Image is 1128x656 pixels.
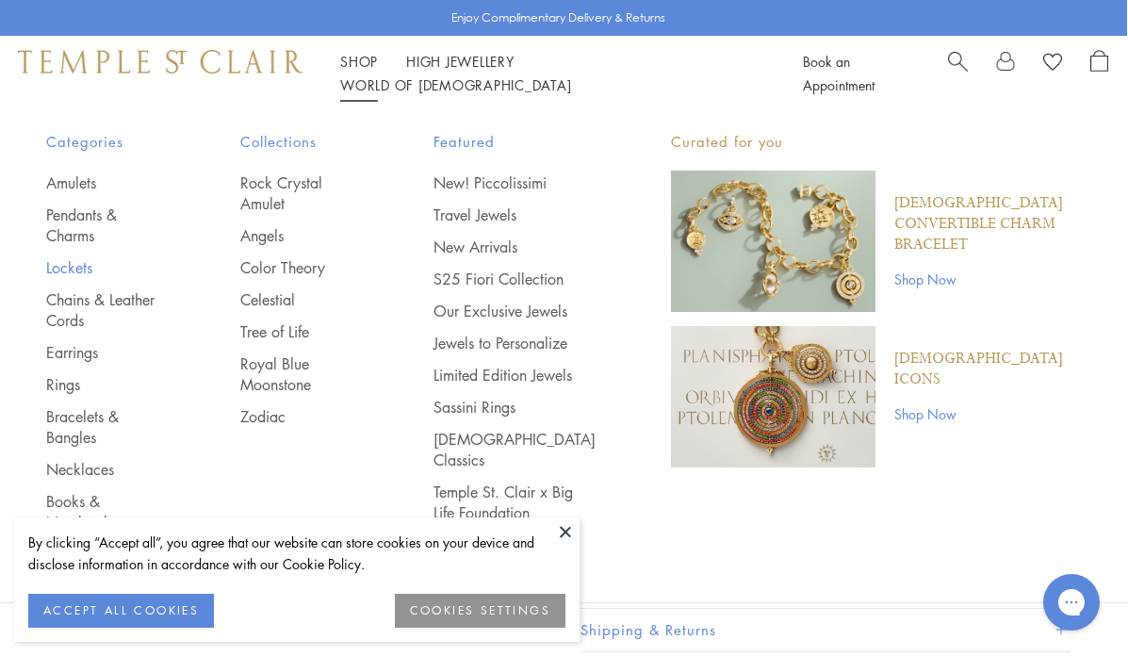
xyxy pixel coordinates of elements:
a: Temple St. Clair x Big Life Foundation [433,482,596,523]
a: Lockets [46,257,165,278]
a: View Wishlist [1043,50,1062,78]
a: Color Theory [240,257,359,278]
a: [DEMOGRAPHIC_DATA] Convertible Charm Bracelet [894,193,1080,255]
a: Limited Edition Jewels [433,365,596,385]
a: Shop Now [894,269,1080,289]
a: New! Piccolissimi [433,172,596,193]
button: Shipping & Returns [580,609,1071,651]
a: World of [DEMOGRAPHIC_DATA]World of [DEMOGRAPHIC_DATA] [340,75,571,94]
a: Royal Blue Moonstone [240,353,359,395]
iframe: Gorgias live chat messenger [1034,567,1109,637]
div: By clicking “Accept all”, you agree that our website can store cookies on your device and disclos... [28,532,565,575]
p: Enjoy Complimentary Delivery & Returns [451,8,665,27]
button: COOKIES SETTINGS [395,594,565,628]
a: Celestial [240,289,359,310]
a: Amulets [46,172,165,193]
img: Temple St. Clair [18,50,302,73]
a: Tree of Life [240,321,359,342]
a: [DEMOGRAPHIC_DATA] Classics [433,429,596,470]
a: Jewels to Personalize [433,333,596,353]
a: High JewelleryHigh Jewellery [406,52,515,71]
a: Rings [46,374,165,395]
a: Necklaces [46,459,165,480]
nav: Main navigation [340,50,760,97]
span: Featured [433,130,596,154]
a: Shop Now [894,403,1080,424]
a: Pendants & Charms [46,205,165,246]
a: Books & Notebooks [46,491,165,533]
a: Open Shopping Bag [1090,50,1108,97]
a: Zodiac [240,406,359,427]
a: [DEMOGRAPHIC_DATA] Icons [894,349,1080,390]
button: ACCEPT ALL COOKIES [28,594,214,628]
a: S25 Fiori Collection [433,269,596,289]
a: Search [948,50,968,97]
a: Rock Crystal Amulet [240,172,359,214]
span: Categories [46,130,165,154]
a: New Arrivals [433,237,596,257]
a: Chains & Leather Cords [46,289,165,331]
span: Collections [240,130,359,154]
a: Sassini Rings [433,397,596,418]
a: Earrings [46,342,165,363]
a: ShopShop [340,52,378,71]
a: Angels [240,225,359,246]
a: Book an Appointment [803,52,875,94]
a: Bracelets & Bangles [46,406,165,448]
a: Travel Jewels [433,205,596,225]
a: Our Exclusive Jewels [433,301,596,321]
p: Curated for you [671,130,1080,154]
